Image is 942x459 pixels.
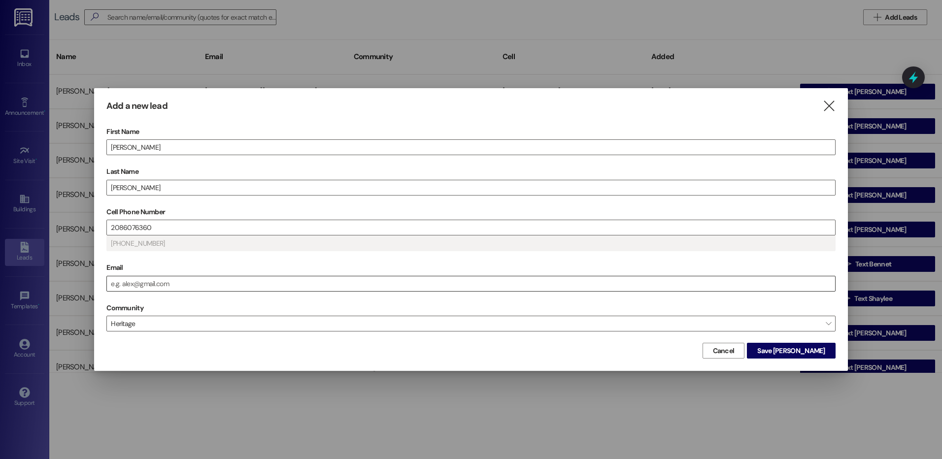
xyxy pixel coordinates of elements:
[106,164,836,179] label: Last Name
[106,300,143,316] label: Community
[107,140,835,155] input: e.g. Alex
[106,204,836,220] label: Cell Phone Number
[822,101,836,111] i: 
[107,276,835,291] input: e.g. alex@gmail.com
[757,346,825,356] span: Save [PERSON_NAME]
[747,343,835,359] button: Save [PERSON_NAME]
[106,100,167,112] h3: Add a new lead
[106,316,836,331] span: Heritage
[107,180,835,195] input: e.g. Smith
[713,346,735,356] span: Cancel
[703,343,745,359] button: Cancel
[106,260,836,275] label: Email
[106,124,836,139] label: First Name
